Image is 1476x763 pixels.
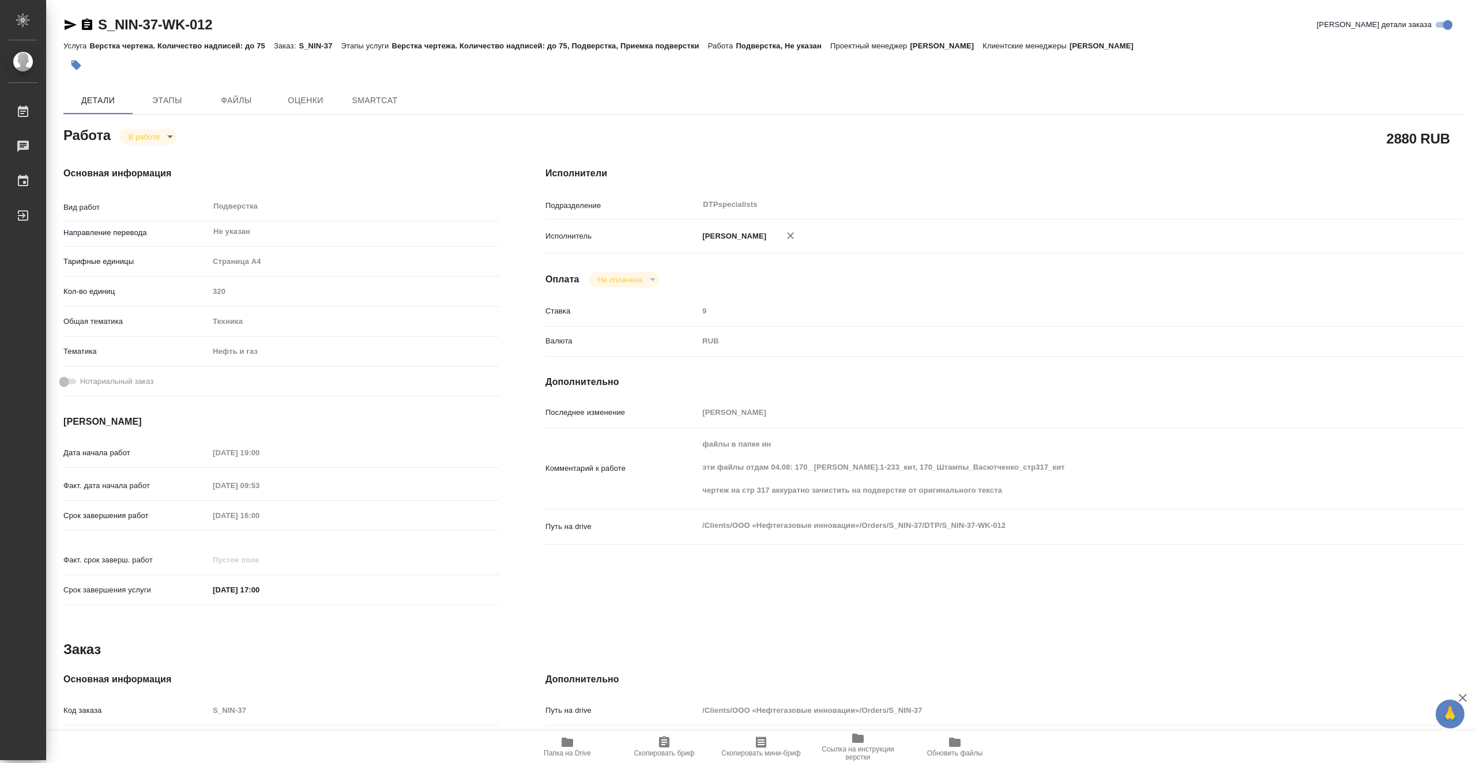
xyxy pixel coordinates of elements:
[63,18,77,32] button: Скопировать ссылку для ЯМессенджера
[1440,702,1460,726] span: 🙏
[545,463,698,474] p: Комментарий к работе
[816,745,899,761] span: Ссылка на инструкции верстки
[209,342,499,361] div: Нефть и газ
[63,640,101,659] h2: Заказ
[119,129,177,145] div: В работе
[209,477,310,494] input: Пустое поле
[63,227,209,239] p: Направление перевода
[209,552,310,568] input: Пустое поле
[594,275,646,285] button: Не оплачена
[70,93,126,108] span: Детали
[545,705,698,716] p: Путь на drive
[209,581,310,598] input: ✎ Введи что-нибудь
[209,444,310,461] input: Пустое поле
[906,731,1003,763] button: Обновить файлы
[544,749,591,757] span: Папка на Drive
[278,93,333,108] span: Оценки
[545,673,1463,686] h4: Дополнительно
[545,375,1463,389] h4: Дополнительно
[80,376,153,387] span: Нотариальный заказ
[545,231,698,242] p: Исполнитель
[910,41,982,50] p: [PERSON_NAME]
[63,673,499,686] h4: Основная информация
[545,407,698,418] p: Последнее изменение
[63,447,209,459] p: Дата начала работ
[1436,700,1464,728] button: 🙏
[698,435,1387,500] textarea: файлы в папке ин эти файлы отдам 04.08: 170_ [PERSON_NAME].1-233_кит, 170_Штампы_Васютченко_стр31...
[63,510,209,522] p: Срок завершения работ
[89,41,274,50] p: Верстка чертежа. Количество надписей: до 75
[209,702,499,719] input: Пустое поле
[616,731,713,763] button: Скопировать бриф
[63,705,209,716] p: Код заказа
[209,252,499,271] div: Страница А4
[589,272,660,288] div: В работе
[721,749,800,757] span: Скопировать мини-бриф
[736,41,830,50] p: Подверстка, Не указан
[63,584,209,596] p: Срок завершения услуги
[778,223,803,248] button: Удалить исполнителя
[391,41,707,50] p: Верстка чертежа. Количество надписей: до 75, Подверстка, Приемка подверстки
[299,41,341,50] p: S_NIN-37
[63,202,209,213] p: Вид работ
[982,41,1070,50] p: Клиентские менеджеры
[809,731,906,763] button: Ссылка на инструкции верстки
[140,93,195,108] span: Этапы
[80,18,94,32] button: Скопировать ссылку
[209,312,499,331] div: Техника
[634,749,694,757] span: Скопировать бриф
[1387,129,1450,148] h2: 2880 RUB
[63,124,111,145] h2: Работа
[698,702,1387,719] input: Пустое поле
[209,507,310,524] input: Пустое поле
[63,346,209,357] p: Тематика
[519,731,616,763] button: Папка на Drive
[713,731,809,763] button: Скопировать мини-бриф
[927,749,983,757] span: Обновить файлы
[209,93,264,108] span: Файлы
[708,41,736,50] p: Работа
[698,331,1387,351] div: RUB
[209,283,499,300] input: Пустое поле
[63,286,209,297] p: Кол-во единиц
[1070,41,1142,50] p: [PERSON_NAME]
[63,554,209,566] p: Факт. срок заверш. работ
[63,316,209,327] p: Общая тематика
[274,41,299,50] p: Заказ:
[341,41,392,50] p: Этапы услуги
[98,17,212,32] a: S_NIN-37-WK-012
[545,273,579,286] h4: Оплата
[698,516,1387,535] textarea: /Clients/ООО «Нефтегазовые инновации»/Orders/S_NIN-37/DTP/S_NIN-37-WK-012
[347,93,402,108] span: SmartCat
[698,231,766,242] p: [PERSON_NAME]
[125,132,163,142] button: В работе
[1317,19,1432,31] span: [PERSON_NAME] детали заказа
[63,415,499,429] h4: [PERSON_NAME]
[830,41,910,50] p: Проектный менеджер
[698,303,1387,319] input: Пустое поле
[63,256,209,267] p: Тарифные единицы
[545,521,698,532] p: Путь на drive
[63,41,89,50] p: Услуга
[63,52,89,78] button: Добавить тэг
[545,167,1463,180] h4: Исполнители
[545,335,698,347] p: Валюта
[698,404,1387,421] input: Пустое поле
[63,480,209,492] p: Факт. дата начала работ
[545,305,698,317] p: Ставка
[63,167,499,180] h4: Основная информация
[545,200,698,211] p: Подразделение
